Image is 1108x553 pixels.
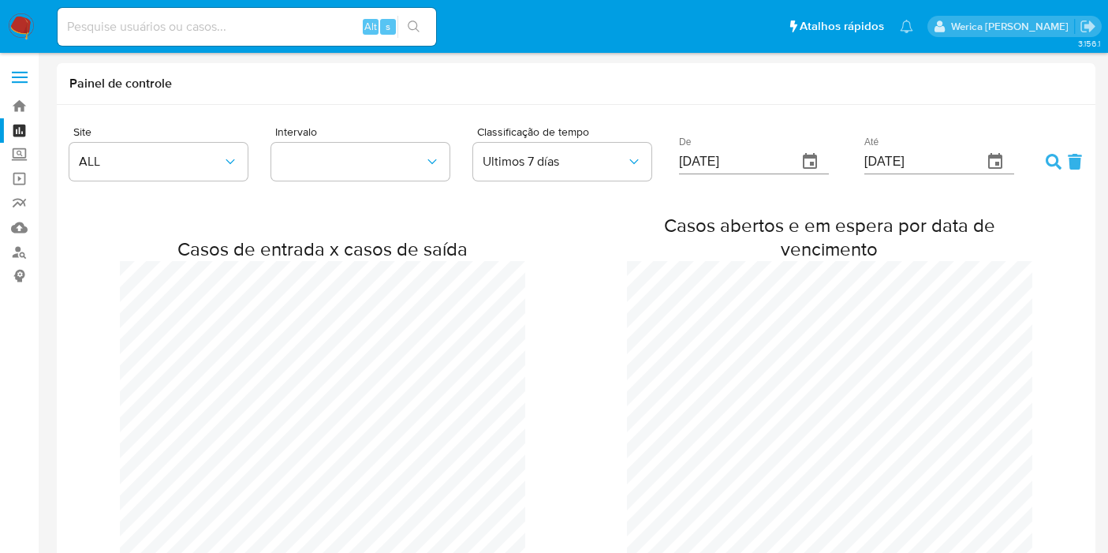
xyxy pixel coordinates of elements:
label: De [679,138,692,148]
h2: Casos abertos e em espera por data de vencimento [627,214,1032,261]
a: Notificações [900,20,913,33]
input: Pesquise usuários ou casos... [58,17,436,37]
p: werica.jgaldencio@mercadolivre.com [951,19,1074,34]
label: Até [864,138,879,148]
h2: Casos de entrada x casos de saída [120,237,525,261]
button: Ultimos 7 días [473,143,651,181]
span: s [386,19,390,34]
span: Intervalo [275,126,477,137]
button: ALL [69,143,248,181]
h1: Painel de controle [69,76,1083,92]
span: Atalhos rápidos [800,18,884,35]
span: Alt [364,19,377,34]
span: ALL [79,154,222,170]
span: Ultimos 7 días [483,154,626,170]
button: search-icon [397,16,430,38]
span: Site [73,126,275,137]
a: Sair [1080,18,1096,35]
span: Classificação de tempo [477,126,679,137]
